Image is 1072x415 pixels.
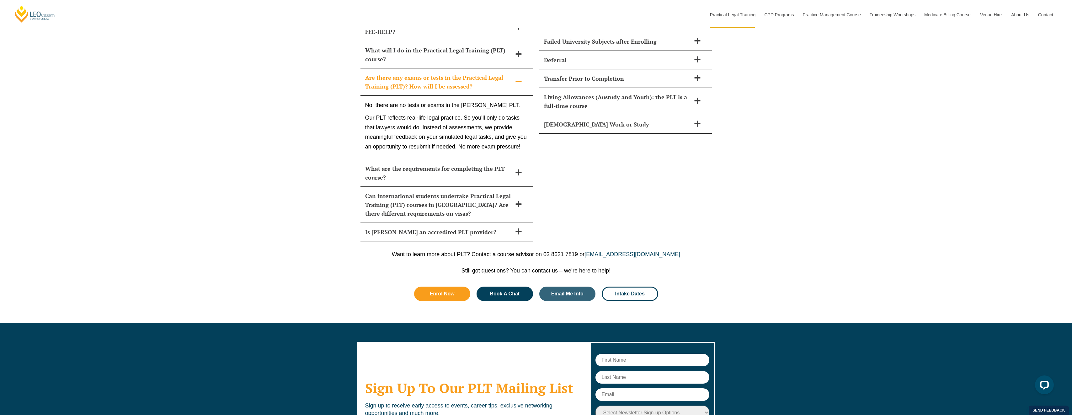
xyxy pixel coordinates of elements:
span: Email Me Info [551,291,584,296]
h2: Deferral [544,56,691,64]
iframe: LiveChat chat widget [1030,373,1056,399]
h2: Living Allowances (Austudy and Youth): the PLT is a full-time course [544,93,691,110]
a: Intake Dates [602,287,658,301]
a: Book A Chat [477,287,533,301]
a: [PERSON_NAME] Centre for Law [14,5,56,23]
h2: What will I do in the Practical Legal Training (PLT) course? [365,46,512,63]
a: Medicare Billing Course [920,1,975,28]
p: Our PLT reflects real-life legal practice. So you’ll only do tasks that lawyers would do. Instead... [365,113,528,151]
a: Venue Hire [975,1,1006,28]
span: Enrol Now [430,291,455,296]
a: Practice Management Course [798,1,865,28]
h2: Is [PERSON_NAME] an accredited PLT provider? [365,228,512,236]
a: Email Me Info [539,287,596,301]
a: [EMAIL_ADDRESS][DOMAIN_NAME] [584,251,680,257]
h2: Can international students undertake Practical Legal Training (PLT) courses in [GEOGRAPHIC_DATA]?... [365,191,512,218]
p: Still got questions? You can contact us – we’re here to help! [357,267,715,274]
input: Email [595,388,709,401]
h2: Transfer Prior to Completion [544,74,691,83]
a: Enrol Now [414,287,471,301]
span: Intake Dates [615,291,645,296]
a: Traineeship Workshops [865,1,920,28]
span: Book A Chat [490,291,520,296]
input: First Name [595,354,709,366]
a: Practical Legal Training [705,1,760,28]
p: Want to learn more about PLT? Contact a course advisor on 03 8621 7819 or [357,251,715,258]
a: CPD Programs [760,1,798,28]
input: Last Name [595,371,709,384]
h2: Are there any exams or tests in the Practical Legal Training (PLT)? How will I be assessed? [365,73,512,91]
p: No, there are no tests or exams in the [PERSON_NAME] PLT. [365,100,528,110]
h2: Failed University Subjects after Enrolling [544,37,691,46]
a: Contact [1033,1,1058,28]
a: About Us [1006,1,1033,28]
h2: [DEMOGRAPHIC_DATA] Work or Study [544,120,691,129]
h2: What are the requirements for completing the PLT course? [365,164,512,182]
h2: Sign Up To Our PLT Mailing List [365,380,582,396]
